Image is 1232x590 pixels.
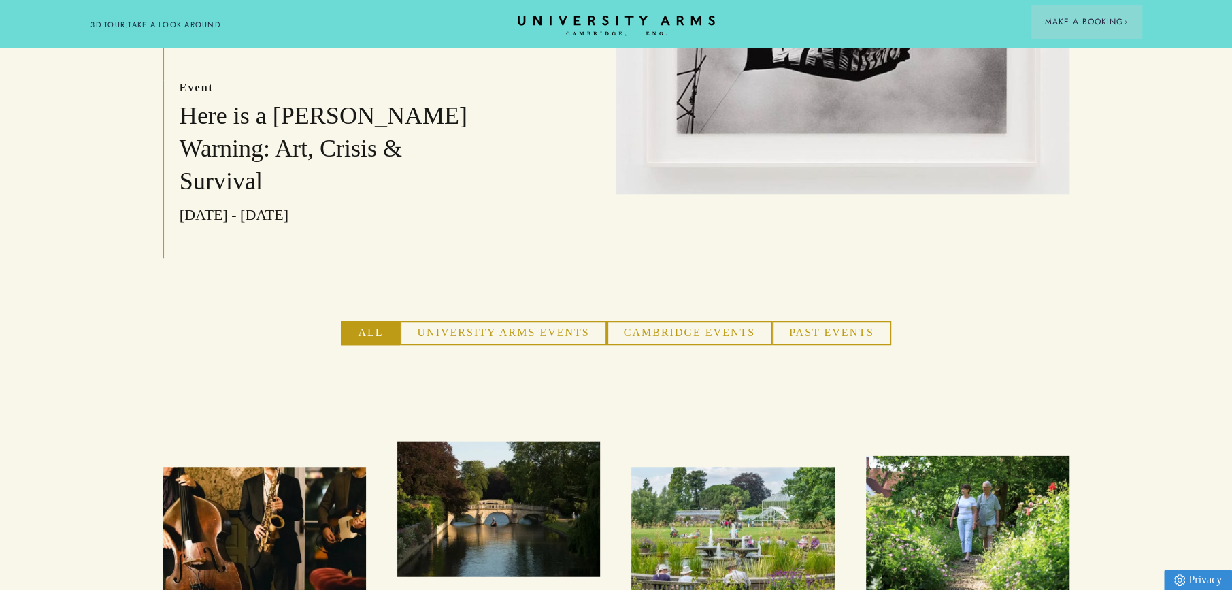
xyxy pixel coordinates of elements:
a: Privacy [1164,570,1232,590]
p: [DATE] - [DATE] [180,203,491,227]
button: Past Events [772,321,891,345]
h3: Here is a [PERSON_NAME] Warning: Art, Crisis & Survival [180,100,491,198]
a: event Here is a [PERSON_NAME] Warning: Art, Crisis & Survival [DATE] - [DATE] [164,80,491,227]
img: Arrow icon [1123,20,1128,24]
a: Home [518,16,715,37]
img: Privacy [1174,574,1185,586]
span: Make a Booking [1045,16,1128,28]
button: University Arms Events [400,321,606,345]
button: All [341,321,400,345]
a: 3D TOUR:TAKE A LOOK AROUND [90,19,220,31]
p: event [180,80,491,95]
button: Cambridge Events [607,321,772,345]
button: Make a BookingArrow icon [1031,5,1142,38]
